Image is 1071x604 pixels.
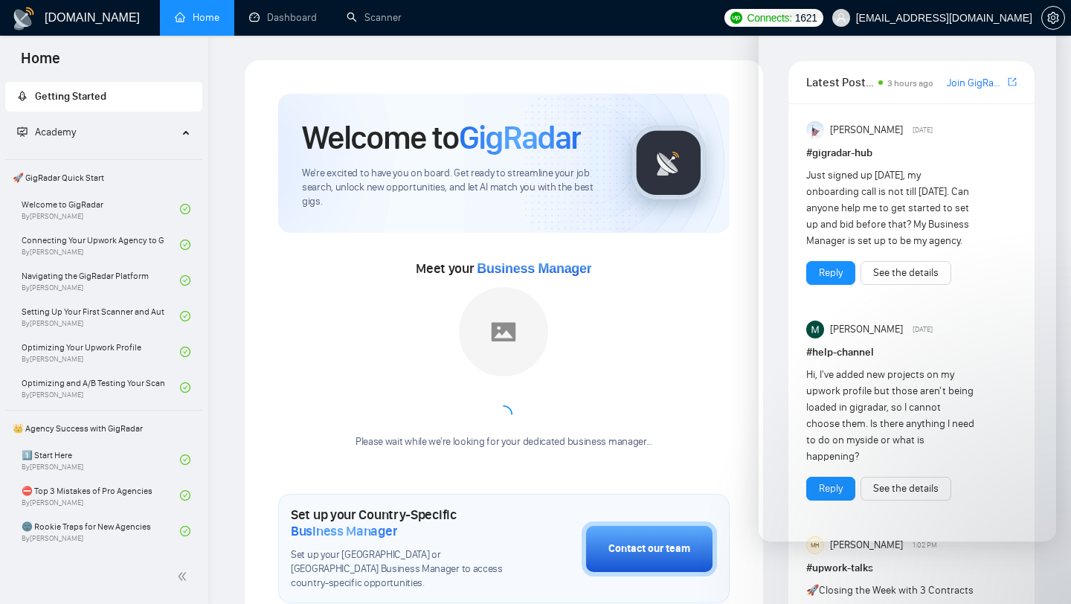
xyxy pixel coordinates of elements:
a: Welcome to GigRadarBy[PERSON_NAME] [22,193,180,225]
li: Getting Started [5,82,202,112]
span: Business Manager [291,523,397,539]
a: dashboardDashboard [249,11,317,24]
span: user [836,13,846,23]
span: Academy [17,126,76,138]
a: Navigating the GigRadar PlatformBy[PERSON_NAME] [22,264,180,297]
span: check-circle [180,240,190,250]
span: check-circle [180,275,190,286]
span: 👑 Agency Success with GigRadar [7,414,201,443]
span: GigRadar [459,118,581,158]
a: 1️⃣ Start HereBy[PERSON_NAME] [22,443,180,476]
a: Optimizing and A/B Testing Your Scanner for Better ResultsBy[PERSON_NAME] [22,371,180,404]
button: setting [1041,6,1065,30]
span: Connects: [747,10,791,26]
button: Contact our team [582,521,717,576]
a: searchScanner [347,11,402,24]
div: Please wait while we're looking for your dedicated business manager... [347,435,661,449]
h1: # upwork-talks [806,560,1017,576]
span: check-circle [180,204,190,214]
span: fund-projection-screen [17,126,28,137]
a: 🌚 Rookie Traps for New AgenciesBy[PERSON_NAME] [22,515,180,547]
a: homeHome [175,11,219,24]
span: Getting Started [35,90,106,103]
span: rocket [17,91,28,101]
span: check-circle [180,454,190,465]
span: check-circle [180,490,190,501]
span: check-circle [180,347,190,357]
a: Setting Up Your First Scanner and Auto-BidderBy[PERSON_NAME] [22,300,180,332]
span: 1:02 PM [913,539,937,552]
span: Meet your [416,260,591,277]
iframe: Intercom live chat [759,18,1056,542]
img: logo [12,7,36,30]
span: loading [492,403,515,425]
span: Set up your [GEOGRAPHIC_DATA] or [GEOGRAPHIC_DATA] Business Manager to access country-specific op... [291,548,507,591]
div: Contact our team [608,541,690,557]
span: We're excited to have you on board. Get ready to streamline your job search, unlock new opportuni... [302,167,608,209]
a: Optimizing Your Upwork ProfileBy[PERSON_NAME] [22,335,180,368]
a: ⛔ Top 3 Mistakes of Pro AgenciesBy[PERSON_NAME] [22,479,180,512]
img: gigradar-logo.png [631,126,706,200]
span: setting [1042,12,1064,24]
h1: Welcome to [302,118,581,158]
span: check-circle [180,311,190,321]
span: 🚀 GigRadar Quick Start [7,163,201,193]
div: MH [807,537,823,553]
span: Academy [35,126,76,138]
span: Business Manager [477,261,591,276]
span: check-circle [180,382,190,393]
span: 1621 [795,10,817,26]
a: setting [1041,12,1065,24]
a: Connecting Your Upwork Agency to GigRadarBy[PERSON_NAME] [22,228,180,261]
span: double-left [177,569,192,584]
span: [PERSON_NAME] [830,537,903,553]
iframe: Intercom live chat [1020,553,1056,589]
span: check-circle [180,526,190,536]
h1: Set up your Country-Specific [291,507,507,539]
img: upwork-logo.png [730,12,742,24]
span: Home [9,48,72,79]
span: 🚀 [806,584,819,597]
img: placeholder.png [459,287,548,376]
